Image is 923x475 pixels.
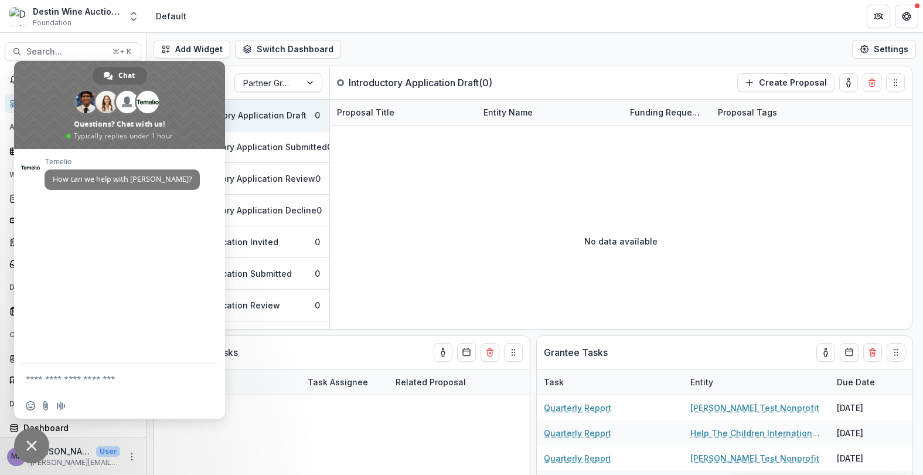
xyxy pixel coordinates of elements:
[26,47,105,57] span: Search...
[830,369,918,395] div: Due Date
[476,106,540,118] div: Entity Name
[93,67,147,84] div: Chat
[683,369,830,395] div: Entity
[830,376,882,388] div: Due Date
[839,73,858,92] button: toggle-assigned-to-me
[26,374,188,384] textarea: Compose your message...
[154,369,301,395] div: Task
[434,343,452,362] button: toggle-assigned-to-me
[537,369,683,395] div: Task
[457,343,476,362] button: Calendar
[110,45,134,58] div: ⌘ + K
[9,123,125,131] span: Activity
[886,73,905,92] button: Drag
[895,5,918,28] button: Get Help
[315,267,320,280] div: 0
[5,141,141,161] a: Tasks
[544,402,611,414] a: Quarterly Report
[53,174,192,184] span: How can we help with [PERSON_NAME]?
[186,109,306,121] div: Introductory Application Draft
[389,376,473,388] div: Related Proposal
[690,402,819,414] a: [PERSON_NAME] Test Nonprofit
[5,94,141,113] a: Dashboard
[5,325,141,344] button: Open Contacts
[5,70,141,89] button: Notifications
[623,100,711,125] div: Funding Requested
[185,172,315,185] div: Introductory Application Review
[840,343,859,362] button: Calendar
[711,100,857,125] div: Proposal Tags
[301,369,389,395] div: Task Assignee
[5,232,141,252] a: Payments
[330,106,401,118] div: Proposal Title
[867,5,890,28] button: Partners
[5,118,141,137] button: Open Activity
[476,100,623,125] div: Entity Name
[830,420,918,446] div: [DATE]
[327,141,332,153] div: 0
[5,165,141,184] button: Open Workflows
[690,452,819,464] a: [PERSON_NAME] Test Nonprofit
[5,254,141,273] a: Grantee Reports
[14,428,49,463] div: Close chat
[11,453,22,460] div: Melissa Eager
[96,446,120,457] p: User
[185,141,327,153] div: Introductory Application Submitted
[156,10,186,22] div: Default
[154,290,329,321] button: Full Application Review0
[544,427,611,439] a: Quarterly Report
[9,171,125,179] span: Workflows
[852,40,916,59] button: Settings
[185,299,280,311] div: Full Application Review
[544,452,611,464] a: Quarterly Report
[9,400,125,408] span: Data & Reporting
[185,267,292,280] div: Full Application Submitted
[30,457,120,468] p: [PERSON_NAME][EMAIL_ADDRESS][DOMAIN_NAME]
[816,343,835,362] button: toggle-assigned-to-me
[301,376,375,388] div: Task Assignee
[584,235,658,247] p: No data available
[737,73,835,92] button: Create Proposal
[154,226,329,258] button: Full Application Invited0
[125,5,142,28] button: Open entity switcher
[830,395,918,420] div: [DATE]
[330,100,476,125] div: Proposal Title
[235,40,341,59] button: Switch Dashboard
[154,131,329,163] button: Introductory Application Submitted0
[154,163,329,195] button: Introductory Application Review0
[9,7,28,26] img: Destin Wine Auction Workflow Sandbox
[389,369,535,395] div: Related Proposal
[316,204,322,216] div: 0
[349,76,492,90] p: Introductory Application Draft ( 0 )
[151,8,191,25] nav: breadcrumb
[5,278,141,297] button: Open Documents
[30,445,91,457] p: [PERSON_NAME]
[5,349,141,368] a: Grantees
[9,283,125,291] span: Documents
[45,158,200,166] span: Temelio
[154,258,329,290] button: Full Application Submitted0
[154,195,329,226] button: Introductory Application Decline0
[5,42,141,61] button: Search...
[315,236,320,248] div: 0
[887,343,905,362] button: Drag
[315,172,321,185] div: 0
[544,345,608,359] p: Grantee Tasks
[711,106,784,118] div: Proposal Tags
[5,395,141,413] button: Open Data & Reporting
[185,236,278,248] div: Full Application Invited
[690,427,823,439] a: Help The Children International Childrens Charity
[5,301,141,321] a: Document Templates
[5,189,141,208] a: Proposals
[125,450,139,464] button: More
[315,109,320,121] div: 0
[5,211,141,230] a: Form Builder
